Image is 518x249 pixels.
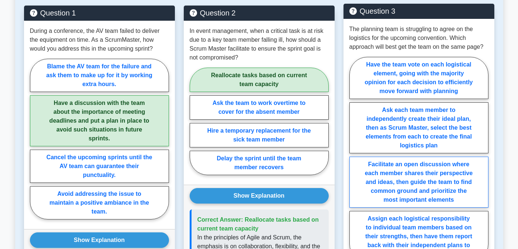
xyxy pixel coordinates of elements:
[349,25,488,51] p: The planning team is struggling to agree on the logistics for the upcoming convention. Which appr...
[190,27,329,62] p: In event management, when a critical task is at risk due to a key team member falling ill, how sh...
[349,102,488,153] label: Ask each team member to independently create their ideal plan, then as Scrum Master, select the b...
[349,57,488,99] label: Have the team vote on each logistical element, going with the majority opinion for each decision ...
[190,123,329,147] label: Hire a temporary replacement for the sick team member
[190,68,329,92] label: Reallocate tasks based on current team capacity
[30,8,169,17] h5: Question 1
[190,95,329,120] label: Ask the team to work overtime to cover for the absent member
[30,186,169,219] label: Avoid addressing the issue to maintain a positive ambiance in the team.
[30,150,169,183] label: Cancel the upcoming sprints until the AV team can guarantee their punctuality.
[197,216,319,232] span: Correct Answer: Reallocate tasks based on current team capacity
[190,151,329,175] label: Delay the sprint until the team member recovers
[190,188,329,204] button: Show Explanation
[30,95,169,146] label: Have a discussion with the team about the importance of meeting deadlines and put a plan in place...
[30,59,169,92] label: Blame the AV team for the failure and ask them to make up for it by working extra hours.
[349,7,488,16] h5: Question 3
[30,232,169,248] button: Show Explanation
[30,27,169,53] p: During a conference, the AV team failed to deliver the equipment on time. As a ScrumMaster, how w...
[349,157,488,208] label: Facilitate an open discussion where each member shares their perspective and ideas, then guide th...
[190,8,329,17] h5: Question 2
